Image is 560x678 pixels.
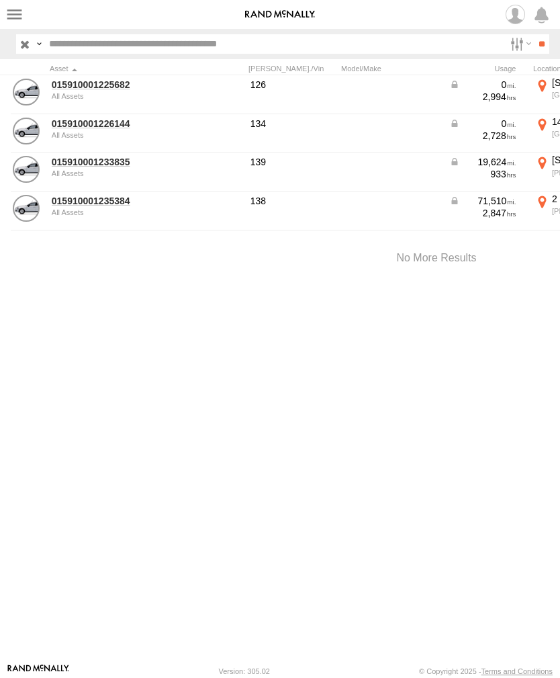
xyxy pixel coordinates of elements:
div: undefined [52,208,182,216]
a: 015910001233835 [52,156,182,168]
div: Data from Vehicle CANbus [449,118,516,130]
div: 134 [250,118,334,130]
div: Click to Sort [50,64,184,73]
a: 015910001235384 [52,195,182,207]
div: Data from Vehicle CANbus [449,79,516,91]
div: Data from Vehicle CANbus [449,156,516,168]
div: 126 [250,79,334,91]
div: 2,847 [449,207,516,219]
div: undefined [52,131,182,139]
a: Visit our Website [7,665,69,678]
div: Version: 305.02 [219,667,270,675]
a: 015910001226144 [52,118,182,130]
div: 2,728 [449,130,516,142]
div: 139 [250,156,334,168]
div: 2,994 [449,91,516,103]
label: Search Filter Options [505,34,534,54]
a: View Asset Details [13,195,40,222]
div: Data from Vehicle CANbus [449,195,516,207]
div: [PERSON_NAME]./Vin [248,64,336,73]
label: Search Query [34,34,44,54]
div: Model/Make [341,64,442,73]
a: 015910001225682 [52,79,182,91]
a: View Asset Details [13,156,40,183]
a: Terms and Conditions [481,667,553,675]
a: View Asset Details [13,118,40,144]
div: 138 [250,195,334,207]
div: Usage [447,64,528,73]
div: undefined [52,92,182,100]
div: 933 [449,168,516,180]
img: rand-logo.svg [245,10,315,19]
div: © Copyright 2025 - [419,667,553,675]
div: undefined [52,169,182,177]
a: View Asset Details [13,79,40,105]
